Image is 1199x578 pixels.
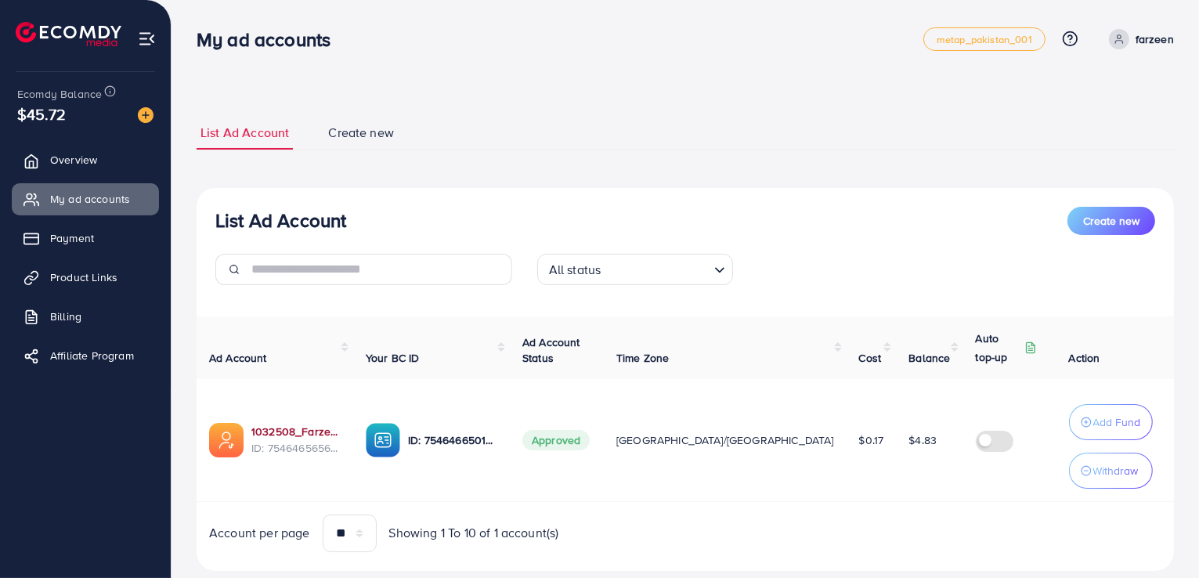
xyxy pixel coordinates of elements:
input: Search for option [605,255,707,281]
a: farzeen [1103,29,1174,49]
a: Overview [12,144,159,175]
img: logo [16,22,121,46]
img: image [138,107,153,123]
span: Ecomdy Balance [17,86,102,102]
span: ID: 7546465656238227463 [251,440,341,456]
a: Billing [12,301,159,332]
div: <span class='underline'>1032508_Farzeen_1757048764712</span></br>7546465656238227463 [251,424,341,456]
span: My ad accounts [50,191,130,207]
a: Payment [12,222,159,254]
span: List Ad Account [200,124,289,142]
span: Payment [50,230,94,246]
iframe: Chat [1132,508,1187,566]
span: Create new [328,124,394,142]
a: Product Links [12,262,159,293]
button: Add Fund [1069,404,1153,440]
span: Create new [1083,213,1139,229]
h3: List Ad Account [215,209,346,232]
span: Overview [50,152,97,168]
p: Withdraw [1093,461,1139,480]
span: Time Zone [616,350,669,366]
span: $0.17 [859,432,884,448]
span: $4.83 [908,432,937,448]
img: ic-ads-acc.e4c84228.svg [209,423,244,457]
span: metap_pakistan_001 [937,34,1032,45]
span: [GEOGRAPHIC_DATA]/[GEOGRAPHIC_DATA] [616,432,834,448]
button: Create new [1067,207,1155,235]
span: Ad Account [209,350,267,366]
span: Affiliate Program [50,348,134,363]
span: Showing 1 To 10 of 1 account(s) [389,524,559,542]
a: My ad accounts [12,183,159,215]
span: Billing [50,309,81,324]
span: Ad Account Status [522,334,580,366]
span: Action [1069,350,1100,366]
span: All status [546,258,605,281]
span: Your BC ID [366,350,420,366]
span: Approved [522,430,590,450]
p: Auto top-up [976,329,1021,367]
h3: My ad accounts [197,28,343,51]
img: menu [138,30,156,48]
span: Account per page [209,524,310,542]
span: Product Links [50,269,117,285]
a: metap_pakistan_001 [923,27,1046,51]
span: Cost [859,350,882,366]
a: 1032508_Farzeen_1757048764712 [251,424,341,439]
button: Withdraw [1069,453,1153,489]
a: Affiliate Program [12,340,159,371]
img: ic-ba-acc.ded83a64.svg [366,423,400,457]
p: ID: 7546466501210669072 [408,431,497,450]
p: Add Fund [1093,413,1141,432]
span: Balance [908,350,950,366]
span: $45.72 [17,103,66,125]
p: farzeen [1136,30,1174,49]
div: Search for option [537,254,733,285]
